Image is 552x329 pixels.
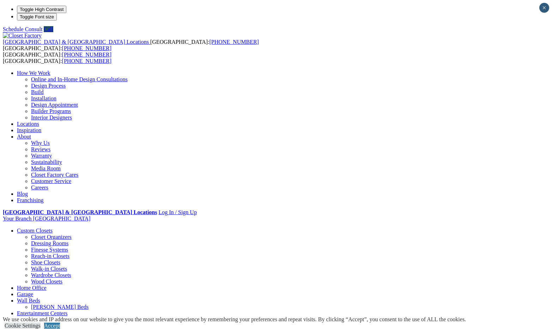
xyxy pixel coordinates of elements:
a: [PHONE_NUMBER] [62,45,111,51]
div: We use cookies and IP address on our website to give you the most relevant experience by remember... [3,316,466,323]
a: Log In / Sign Up [158,209,196,215]
a: Home Office [17,285,47,291]
a: Dressing Rooms [31,240,68,246]
a: Accept [44,323,60,329]
a: Reach-in Closets [31,253,69,259]
a: Wood Closets [31,278,62,284]
a: Sustainability [31,159,62,165]
a: Wall Beds [17,298,40,304]
a: Media Room [31,165,61,171]
a: Locations [17,121,39,127]
a: Custom Closets [17,228,53,234]
a: Shoe Closets [31,259,60,265]
span: [GEOGRAPHIC_DATA] & [GEOGRAPHIC_DATA] Locations [3,39,149,45]
img: Closet Factory [3,33,42,39]
a: Interior Designers [31,114,72,121]
a: Careers [31,184,48,190]
span: Toggle Font size [20,14,54,19]
a: [PHONE_NUMBER] [209,39,259,45]
a: Closet Factory Cares [31,172,78,178]
a: Why Us [31,140,50,146]
span: Toggle High Contrast [20,7,63,12]
a: Builder Programs [31,108,71,114]
button: Close [539,3,549,13]
a: Installation [31,95,56,101]
a: [PHONE_NUMBER] [62,58,111,64]
span: [GEOGRAPHIC_DATA]: [GEOGRAPHIC_DATA]: [3,52,111,64]
a: Warranty [31,153,52,159]
a: Blog [17,191,28,197]
span: Your Branch [3,216,31,222]
a: Call [44,26,53,32]
a: Cookie Settings [5,323,41,329]
a: [GEOGRAPHIC_DATA] & [GEOGRAPHIC_DATA] Locations [3,39,150,45]
a: Franchising [17,197,44,203]
a: Design Appointment [31,102,78,108]
a: Online and In-Home Design Consultations [31,76,128,82]
a: Finesse Systems [31,247,68,253]
a: Garage [17,291,33,297]
button: Toggle High Contrast [17,6,66,13]
a: [PERSON_NAME] Beds [31,304,89,310]
a: Schedule Consult [3,26,42,32]
a: Closet Organizers [31,234,72,240]
a: How We Work [17,70,50,76]
a: Customer Service [31,178,71,184]
a: Your Branch [GEOGRAPHIC_DATA] [3,216,91,222]
a: Wardrobe Closets [31,272,71,278]
button: Toggle Font size [17,13,57,20]
a: About [17,134,31,140]
a: Reviews [31,146,50,152]
a: [PHONE_NUMBER] [62,52,111,58]
a: Walk-in Closets [31,266,67,272]
a: Entertainment Centers [17,310,68,316]
a: Build [31,89,44,95]
a: [GEOGRAPHIC_DATA] & [GEOGRAPHIC_DATA] Locations [3,209,157,215]
a: Inspiration [17,127,41,133]
a: Design Process [31,83,66,89]
span: [GEOGRAPHIC_DATA]: [GEOGRAPHIC_DATA]: [3,39,259,51]
span: [GEOGRAPHIC_DATA] [33,216,90,222]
